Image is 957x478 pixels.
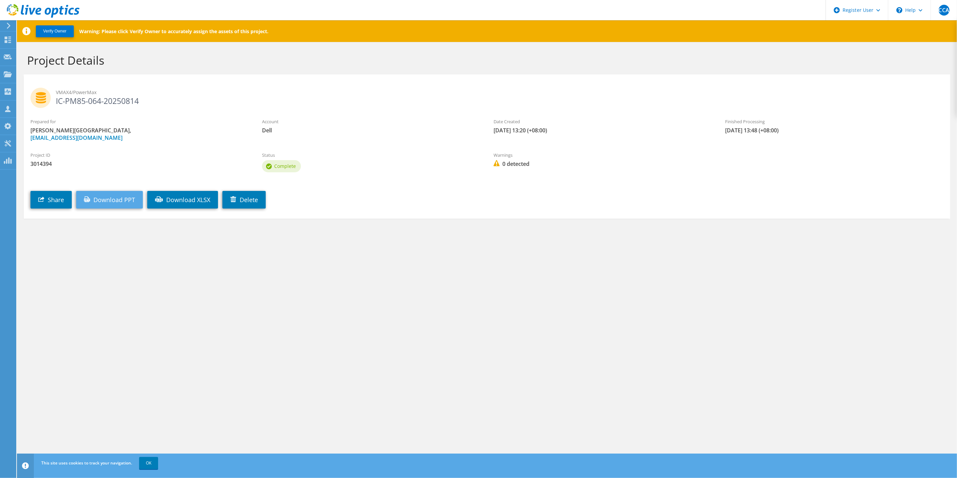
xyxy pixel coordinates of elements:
[36,25,74,37] button: Verify Owner
[494,160,712,168] span: 0 detected
[56,89,943,96] span: VMAX4/PowerMax
[494,127,712,134] span: [DATE] 13:20 (+08:00)
[725,127,943,134] span: [DATE] 13:48 (+08:00)
[30,88,943,105] h2: IC-PM85-064-20250814
[262,152,480,158] label: Status
[139,457,158,469] a: OK
[274,163,296,169] span: Complete
[30,127,248,142] span: [PERSON_NAME][GEOGRAPHIC_DATA],
[147,191,218,209] a: Download XLSX
[262,127,480,134] span: Dell
[30,134,123,142] a: [EMAIL_ADDRESS][DOMAIN_NAME]
[262,118,480,125] label: Account
[896,7,902,13] svg: \n
[41,460,132,466] span: This site uses cookies to track your navigation.
[494,152,712,158] label: Warnings
[939,5,950,16] span: CCA
[30,118,248,125] label: Prepared for
[30,160,248,168] span: 3014394
[30,191,72,209] a: Share
[725,118,943,125] label: Finished Processing
[494,118,712,125] label: Date Created
[27,53,943,67] h1: Project Details
[222,191,266,209] a: Delete
[79,28,268,35] p: Warning: Please click Verify Owner to accurately assign the assets of this project.
[30,152,248,158] label: Project ID
[76,191,143,209] a: Download PPT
